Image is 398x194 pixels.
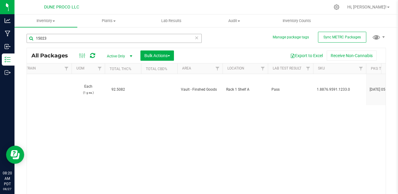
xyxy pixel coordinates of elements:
span: Each [75,84,101,95]
span: 1.8876.9591.1233.0 [317,87,362,92]
a: Filter [258,63,268,74]
inline-svg: Outbound [5,70,11,76]
iframe: Resource center [6,146,24,164]
span: Inventory Counts [274,18,319,24]
p: 08/27 [3,187,12,191]
input: Search Package ID, Item Name, SKU, Lot or Part Number... [27,34,202,43]
div: Manage settings [333,4,340,10]
button: Receive Non-Cannabis [327,50,377,61]
inline-svg: Inbound [5,44,11,50]
a: Lab Test Result [273,66,301,70]
span: Sync METRC Packages [323,35,361,39]
a: UOM [76,66,84,70]
button: Export to Excel [286,50,327,61]
span: Hi, [PERSON_NAME]! [347,5,387,9]
button: Bulk Actions [140,50,174,61]
a: Area [182,66,191,70]
span: Vault - Finshed Goods [181,87,219,92]
a: Total THC% [110,67,131,71]
a: Filter [62,63,72,74]
a: SKU [318,66,325,70]
a: Audit [203,15,265,27]
a: Total CBD% [146,67,167,71]
a: Filter [213,63,223,74]
a: Filter [303,63,313,74]
span: Lab Results [153,18,190,24]
inline-svg: Inventory [5,57,11,63]
span: Bulk Actions [144,53,170,58]
span: Clear [194,34,199,42]
p: 08:20 AM PDT [3,170,12,187]
span: 92.5082 [108,85,128,94]
span: DUNE PROCO LLC [44,5,79,10]
span: Audit [203,18,265,24]
span: Pass [271,87,310,92]
span: Rack 1 Shelf A [226,87,264,92]
a: Filter [356,63,366,74]
a: Lab Results [140,15,203,27]
a: Inventory [14,15,77,27]
a: Plants [77,15,140,27]
span: All Packages [31,52,74,59]
inline-svg: Manufacturing [5,31,11,37]
a: Location [227,66,244,70]
span: Inventory [14,18,77,24]
inline-svg: Analytics [5,18,11,24]
a: Filter [95,63,105,74]
button: Sync METRC Packages [318,32,366,43]
a: Strain [24,66,36,70]
a: Inventory Counts [265,15,328,27]
button: Manage package tags [273,35,309,40]
p: (1 g ea.) [75,90,101,95]
span: Plants [78,18,140,24]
